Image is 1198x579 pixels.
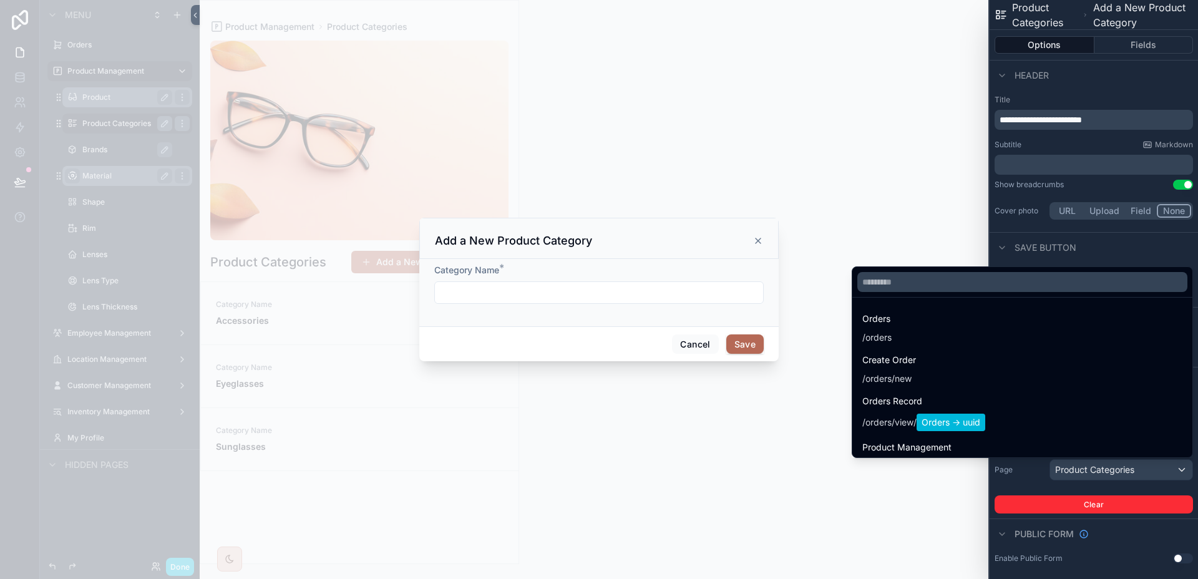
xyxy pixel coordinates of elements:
span: Create Order [862,353,916,367]
span: orders [865,416,892,429]
div: /new [862,372,916,385]
h3: Add a New Product Category [435,233,592,248]
span: Category Name [434,265,499,275]
button: Save [726,334,764,354]
span: Orders Record [862,394,985,409]
span: / [892,416,895,429]
span: orders [865,372,892,385]
span: / [862,331,865,344]
button: Cancel [672,334,718,354]
span: Orders [862,311,892,326]
span: Orders uuid [917,414,985,431]
span: / [862,372,865,385]
span: / [913,416,917,429]
span: Product Management [862,440,955,455]
span: -> [952,417,960,427]
span: orders [865,331,892,344]
span: view [895,416,913,429]
span: / [862,416,865,429]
